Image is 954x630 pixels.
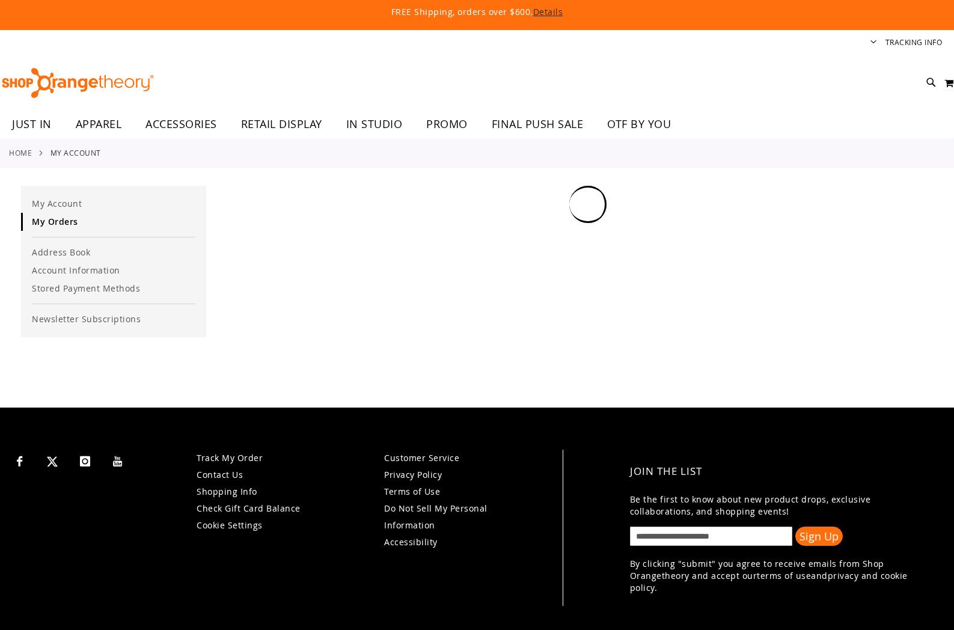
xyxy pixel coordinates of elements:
strong: My Account [50,147,101,158]
span: JUST IN [12,111,52,138]
a: APPAREL [64,111,134,138]
span: IN STUDIO [346,111,403,138]
a: Visit our Instagram page [75,450,96,471]
a: Cookie Settings [197,519,263,531]
a: Privacy Policy [384,469,442,480]
a: Terms of Use [384,486,440,497]
a: Stored Payment Methods [21,280,206,298]
a: Newsletter Subscriptions [21,310,206,328]
button: Account menu [870,37,876,49]
a: RETAIL DISPLAY [229,111,334,138]
p: Be the first to know about new product drops, exclusive collaborations, and shopping events! [630,494,930,518]
a: privacy and cookie policy. [630,570,908,593]
span: OTF BY YOU [607,111,671,138]
p: By clicking "submit" you agree to receive emails from Shop Orangetheory and accept our and [630,558,930,594]
a: ACCESSORIES [133,111,229,138]
a: Do Not Sell My Personal Information [384,503,488,531]
input: enter email [630,527,792,546]
a: My Account [21,195,206,213]
a: My Orders [21,213,206,231]
a: IN STUDIO [334,111,415,138]
span: RETAIL DISPLAY [241,111,322,138]
a: Address Book [21,243,206,261]
img: Twitter [47,456,58,467]
span: PROMO [426,111,468,138]
a: Track My Order [197,452,263,463]
a: Visit our Facebook page [9,450,30,471]
a: Tracking Info [885,37,943,47]
a: Customer Service [384,452,459,463]
span: ACCESSORIES [145,111,217,138]
span: APPAREL [76,111,122,138]
p: FREE Shipping, orders over $600. [116,6,837,18]
a: FINAL PUSH SALE [480,111,596,138]
a: PROMO [414,111,480,138]
a: Home [9,147,32,158]
a: Contact Us [197,469,243,480]
a: terms of use [757,570,811,581]
a: Accessibility [384,536,438,548]
span: Sign Up [800,529,839,543]
h4: Join the List [630,456,930,488]
a: Details [533,6,563,17]
a: Check Gift Card Balance [197,503,301,514]
a: Visit our Youtube page [108,450,129,471]
a: OTF BY YOU [595,111,683,138]
a: Visit our X page [42,450,63,471]
a: Account Information [21,261,206,280]
span: FINAL PUSH SALE [492,111,584,138]
a: Shopping Info [197,486,257,497]
button: Sign Up [795,527,843,546]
